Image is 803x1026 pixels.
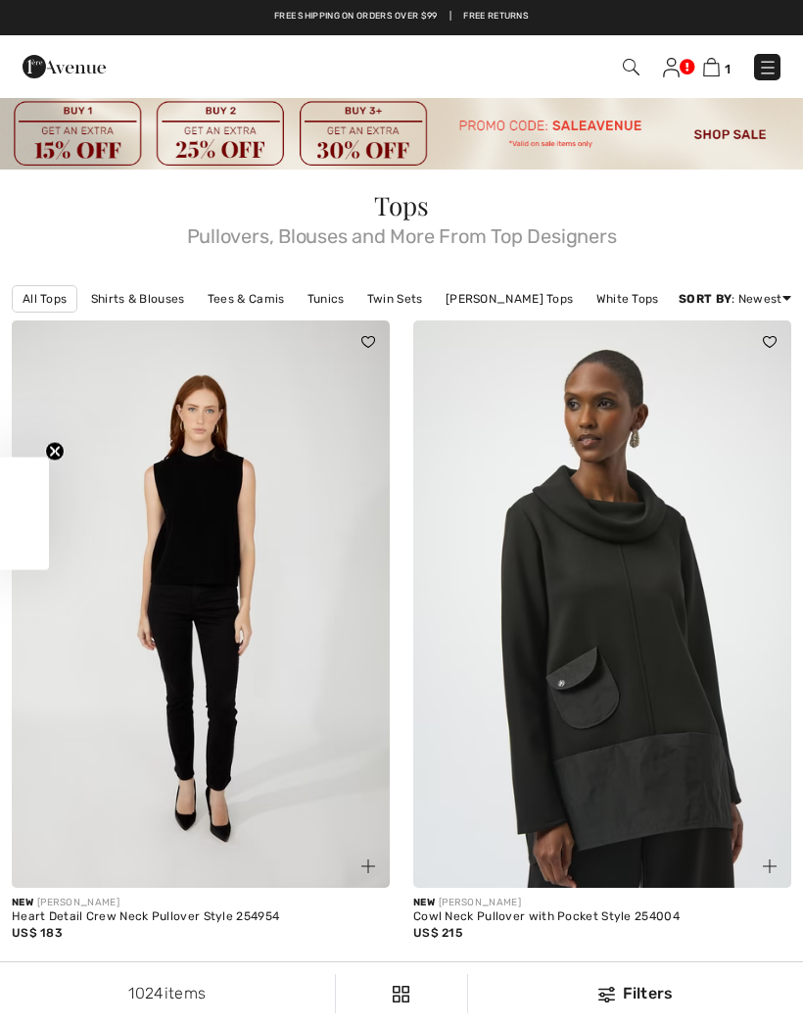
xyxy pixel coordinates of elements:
[587,286,669,312] a: White Tops
[45,441,65,461] button: Close teaser
[361,336,375,348] img: heart_black_full.svg
[12,910,390,924] div: Heart Detail Crew Neck Pullover Style 254954
[12,897,33,908] span: New
[413,926,462,940] span: US$ 215
[480,982,791,1005] div: Filters
[449,10,451,24] span: |
[763,336,777,348] img: heart_black_full.svg
[198,286,295,312] a: Tees & Camis
[663,58,680,77] img: My Info
[679,290,791,308] div: : Newest
[128,984,164,1002] span: 1024
[12,320,390,888] img: Heart Detail Crew Neck Pullover Style 254954. Black
[361,859,375,873] img: plus_v2.svg
[463,10,529,24] a: Free Returns
[758,58,778,77] img: Menu
[763,859,777,873] img: plus_v2.svg
[413,896,791,910] div: [PERSON_NAME]
[12,285,77,313] a: All Tops
[413,320,791,888] img: Cowl Neck Pullover with Pocket Style 254004. Black
[436,286,583,312] a: [PERSON_NAME] Tops
[23,47,106,86] img: 1ère Avenue
[703,58,720,76] img: Shopping Bag
[81,286,195,312] a: Shirts & Blouses
[12,219,791,246] span: Pullovers, Blouses and More From Top Designers
[725,62,731,76] span: 1
[12,926,63,940] span: US$ 183
[357,286,433,312] a: Twin Sets
[413,910,791,924] div: Cowl Neck Pullover with Pocket Style 254004
[413,897,435,908] span: New
[12,896,390,910] div: [PERSON_NAME]
[703,55,731,78] a: 1
[393,986,409,1002] img: Filters
[274,10,438,24] a: Free shipping on orders over $99
[623,59,639,75] img: Search
[23,56,106,74] a: 1ère Avenue
[679,292,732,306] strong: Sort By
[298,286,354,312] a: Tunics
[374,188,428,222] span: Tops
